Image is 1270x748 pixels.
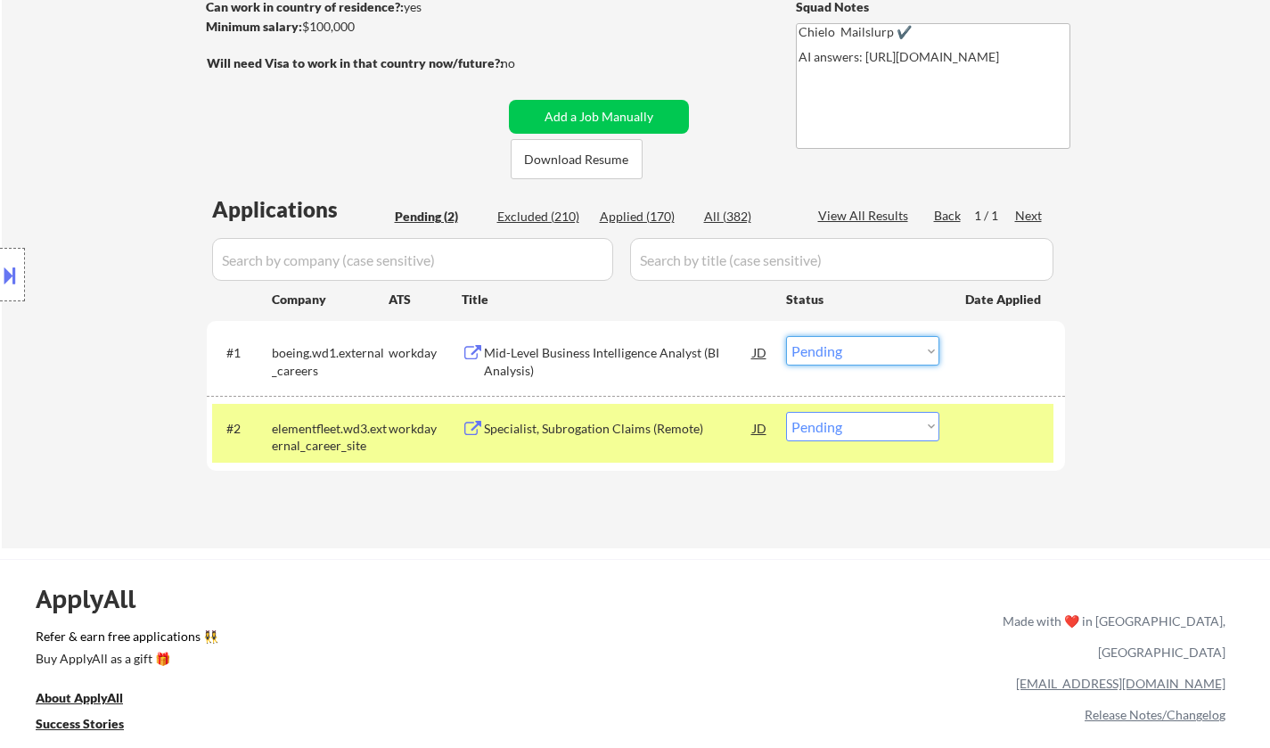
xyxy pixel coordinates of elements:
[630,238,1053,281] input: Search by title (case sensitive)
[818,207,914,225] div: View All Results
[1016,676,1225,691] a: [EMAIL_ADDRESS][DOMAIN_NAME]
[207,55,504,70] strong: Will need Visa to work in that country now/future?:
[511,139,643,179] button: Download Resume
[36,630,630,649] a: Refer & earn free applications 👯‍♀️
[1015,207,1044,225] div: Next
[36,653,214,665] div: Buy ApplyAll as a gift 🎁
[751,336,769,368] div: JD
[36,649,214,671] a: Buy ApplyAll as a gift 🎁
[272,420,389,455] div: elementfleet.wd3.external_career_site
[462,291,769,308] div: Title
[389,420,462,438] div: workday
[704,208,793,226] div: All (382)
[974,207,1015,225] div: 1 / 1
[206,19,302,34] strong: Minimum salary:
[395,208,484,226] div: Pending (2)
[36,716,124,731] u: Success Stories
[996,605,1225,668] div: Made with ❤️ in [GEOGRAPHIC_DATA], [GEOGRAPHIC_DATA]
[786,283,939,315] div: Status
[751,412,769,444] div: JD
[484,344,753,379] div: Mid-Level Business Intelligence Analyst (BI Analysis)
[965,291,1044,308] div: Date Applied
[509,100,689,134] button: Add a Job Manually
[389,344,462,362] div: workday
[389,291,462,308] div: ATS
[600,208,689,226] div: Applied (170)
[36,688,148,711] a: About ApplyAll
[484,420,753,438] div: Specialist, Subrogation Claims (Remote)
[272,291,389,308] div: Company
[36,714,148,736] a: Success Stories
[501,54,552,72] div: no
[272,344,389,379] div: boeing.wd1.external_careers
[212,238,613,281] input: Search by company (case sensitive)
[934,207,963,225] div: Back
[497,208,586,226] div: Excluded (210)
[206,18,503,36] div: $100,000
[1085,707,1225,722] a: Release Notes/Changelog
[36,690,123,705] u: About ApplyAll
[36,584,156,614] div: ApplyAll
